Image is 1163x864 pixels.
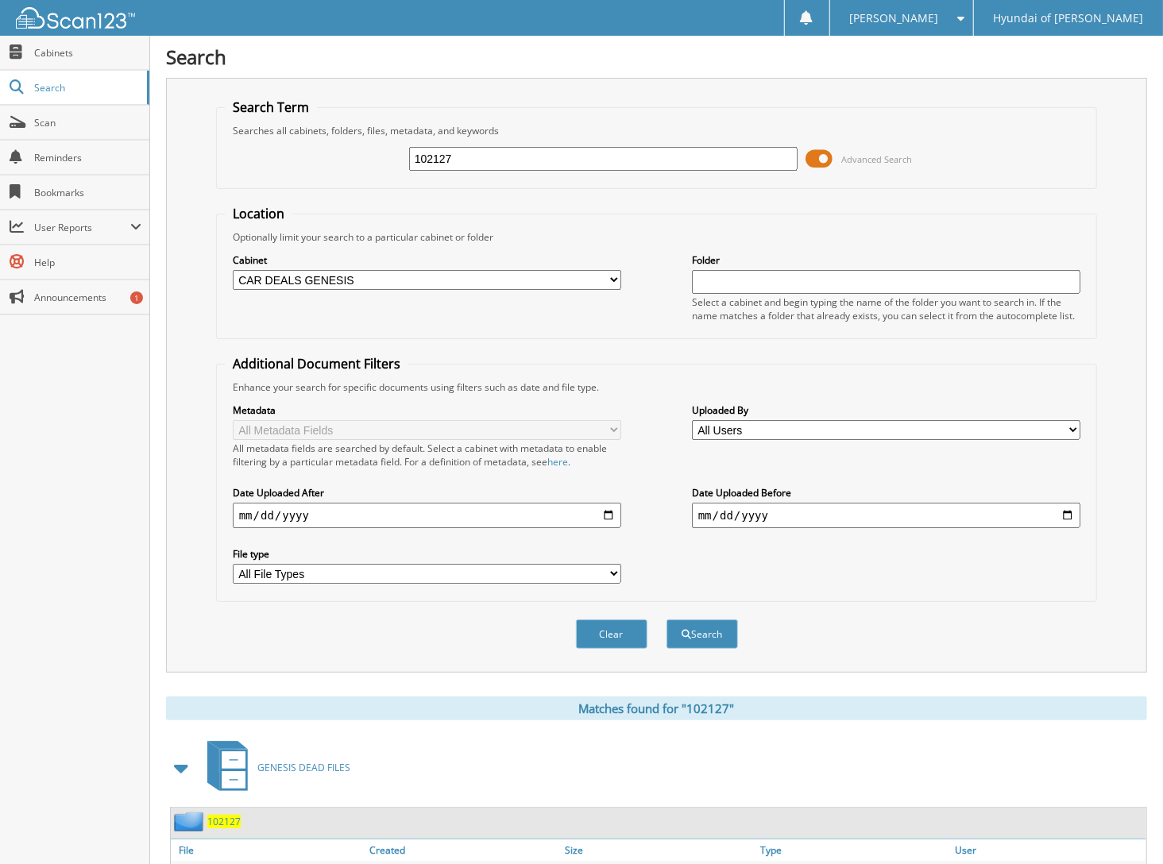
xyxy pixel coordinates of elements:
a: Size [561,839,756,861]
legend: Additional Document Filters [225,355,408,372]
a: File [171,839,366,861]
img: scan123-logo-white.svg [16,7,135,29]
span: Help [34,256,141,269]
div: Enhance your search for specific documents using filters such as date and file type. [225,380,1089,394]
span: Hyundai of [PERSON_NAME] [993,13,1143,23]
input: start [233,503,621,528]
a: User [951,839,1146,861]
span: [PERSON_NAME] [849,13,938,23]
a: Created [366,839,562,861]
img: folder2.png [174,812,207,831]
a: here [547,455,568,469]
span: Reminders [34,151,141,164]
span: Scan [34,116,141,129]
label: Date Uploaded After [233,486,621,499]
span: Announcements [34,291,141,304]
label: File type [233,547,621,561]
legend: Location [225,205,292,222]
span: Bookmarks [34,186,141,199]
div: 1 [130,291,143,304]
a: 102127 [207,815,241,828]
label: Metadata [233,403,621,417]
label: Date Uploaded Before [692,486,1080,499]
div: Searches all cabinets, folders, files, metadata, and keywords [225,124,1089,137]
div: All metadata fields are searched by default. Select a cabinet with metadata to enable filtering b... [233,442,621,469]
div: Matches found for "102127" [166,696,1147,720]
span: User Reports [34,221,130,234]
span: Advanced Search [841,153,912,165]
input: end [692,503,1080,528]
label: Uploaded By [692,403,1080,417]
label: Folder [692,253,1080,267]
a: Type [756,839,952,861]
span: GENESIS DEAD FILES [257,761,350,774]
span: Cabinets [34,46,141,60]
h1: Search [166,44,1147,70]
button: Search [667,619,738,649]
button: Clear [576,619,647,649]
div: Select a cabinet and begin typing the name of the folder you want to search in. If the name match... [692,295,1080,322]
a: GENESIS DEAD FILES [198,736,350,799]
div: Optionally limit your search to a particular cabinet or folder [225,230,1089,244]
span: Search [34,81,139,94]
legend: Search Term [225,98,317,116]
label: Cabinet [233,253,621,267]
